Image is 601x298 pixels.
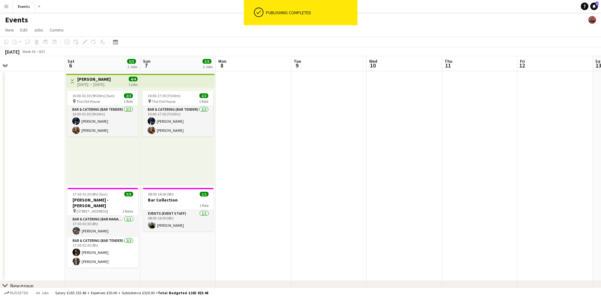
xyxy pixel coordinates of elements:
[152,99,175,104] span: The Old House
[10,283,33,289] div: New group
[203,59,211,64] span: 3/3
[5,15,28,25] h1: Events
[590,3,598,10] a: 3
[199,93,208,98] span: 2/2
[143,197,214,203] h3: Bar Collection
[55,290,208,295] div: Salary £165 353.48 + Expenses £50.00 + Subsistence £520.00 =
[5,49,20,55] div: [DATE]
[5,27,14,33] span: View
[127,64,137,69] div: 2 Jobs
[67,62,74,69] span: 6
[596,2,598,6] span: 3
[77,209,108,213] span: [STREET_ADDRESS]
[218,58,227,64] span: Mon
[67,106,138,137] app-card-role: Bar & Catering (Bar Tender)2/216:00-01:30 (9h30m)[PERSON_NAME][PERSON_NAME]
[217,62,227,69] span: 8
[3,289,29,296] button: Budgeted
[445,58,452,64] span: Thu
[143,58,150,64] span: Sun
[20,27,27,33] span: Edit
[13,0,35,13] button: Events
[124,93,133,98] span: 2/2
[72,93,115,98] span: 16:00-01:30 (9h30m) (Sun)
[520,58,525,64] span: Fri
[129,77,138,81] span: 4/4
[143,210,214,231] app-card-role: Events (Event Staff)1/108:00-16:00 (8h)[PERSON_NAME]
[124,99,133,104] span: 1 Role
[143,106,213,137] app-card-role: Bar & Catering (Bar Tender)2/210:00-17:30 (7h30m)[PERSON_NAME][PERSON_NAME]
[293,62,301,69] span: 9
[369,58,377,64] span: Wed
[148,93,180,98] span: 10:00-17:30 (7h30m)
[200,192,209,196] span: 1/1
[266,10,355,15] div: Publishing completed
[444,62,452,69] span: 11
[294,58,301,64] span: Tue
[143,188,214,231] app-job-card: 08:00-16:00 (8h)1/1Bar Collection1 RoleEvents (Event Staff)1/108:00-16:00 (8h)[PERSON_NAME]
[34,27,43,33] span: Jobs
[76,99,100,104] span: The Old House
[73,192,108,196] span: 17:30-01:30 (8h) (Sun)
[3,26,16,34] a: View
[68,58,74,64] span: Sat
[122,209,133,213] span: 2 Roles
[47,26,66,34] a: Comms
[77,82,111,87] div: [DATE] → [DATE]
[143,91,213,137] app-job-card: 10:00-17:30 (7h30m)2/2 The Old House1 RoleBar & Catering (Bar Tender)2/210:00-17:30 (7h30m)[PERSO...
[519,62,525,69] span: 12
[68,216,138,237] app-card-role: Bar & Catering (Bar Manager)1/117:30-01:30 (8h)[PERSON_NAME]
[129,81,138,87] div: 2 jobs
[124,192,133,196] span: 3/3
[199,99,208,104] span: 1 Role
[35,290,50,295] span: All jobs
[21,49,37,54] span: Week 36
[68,188,138,268] app-job-card: 17:30-01:30 (8h) (Sun)3/3[PERSON_NAME] - [PERSON_NAME] [STREET_ADDRESS]2 RolesBar & Catering (Bar...
[203,64,213,69] div: 2 Jobs
[148,192,174,196] span: 08:00-16:00 (8h)
[50,27,64,33] span: Comms
[142,62,150,69] span: 7
[31,26,46,34] a: Jobs
[127,59,136,64] span: 5/5
[10,291,28,295] span: Budgeted
[67,91,138,137] app-job-card: 16:00-01:30 (9h30m) (Sun)2/2 The Old House1 RoleBar & Catering (Bar Tender)2/216:00-01:30 (9h30m)...
[68,237,138,268] app-card-role: Bar & Catering (Bar Tender)2/217:30-01:30 (8h)[PERSON_NAME][PERSON_NAME]'
[18,26,30,34] a: Edit
[68,197,138,208] h3: [PERSON_NAME] - [PERSON_NAME]
[158,290,208,295] span: Total Budgeted £165 923.48
[588,16,596,24] app-user-avatar: Dom Roche
[368,62,377,69] span: 10
[199,203,209,208] span: 1 Role
[77,76,111,82] h3: [PERSON_NAME]
[39,49,45,54] div: BST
